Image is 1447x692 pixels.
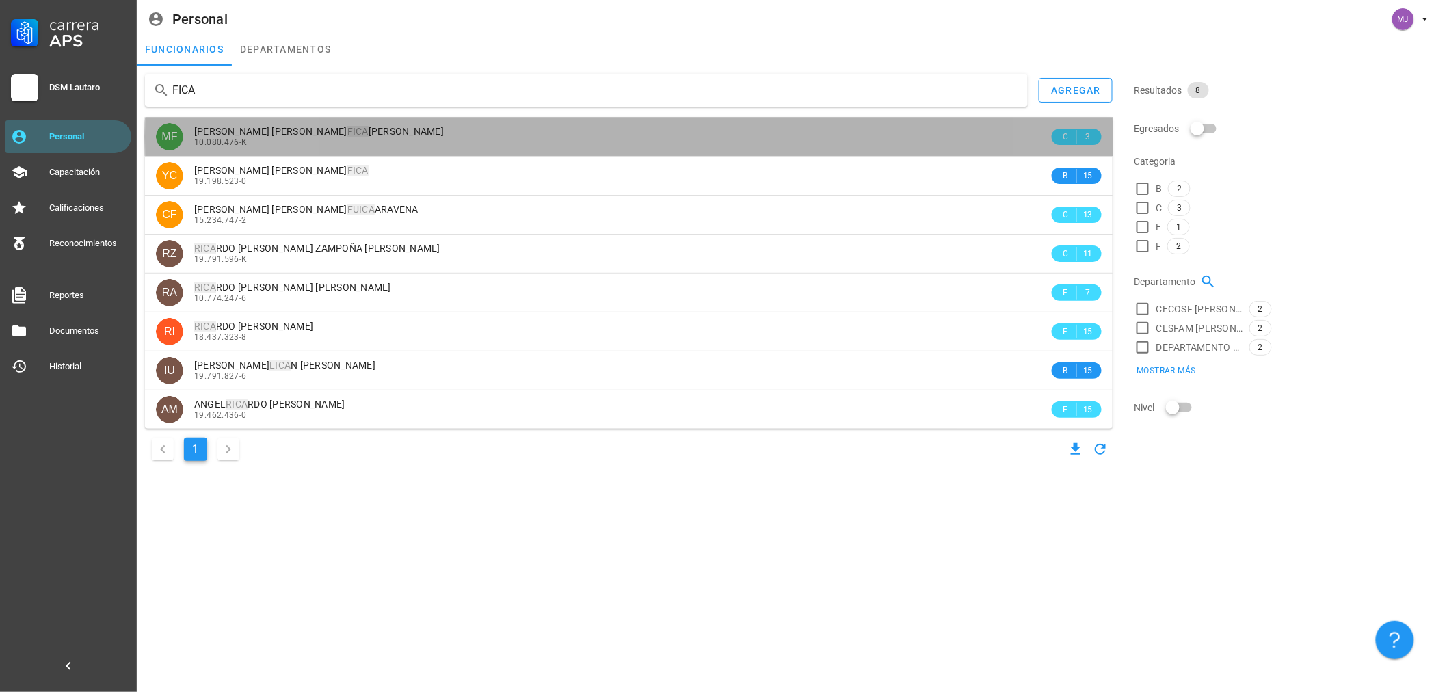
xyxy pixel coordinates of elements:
[232,33,339,66] a: departamentos
[49,290,126,301] div: Reportes
[194,321,313,332] span: RDO [PERSON_NAME]
[194,321,216,332] mark: RICA
[1156,321,1244,335] span: CESFAM [PERSON_NAME]
[1136,366,1195,375] span: Mostrar más
[156,162,183,189] div: avatar
[347,204,375,215] mark: FUICA
[1083,325,1093,338] span: 15
[1060,130,1071,144] span: C
[1156,182,1163,196] span: B
[49,167,126,178] div: Capacitación
[49,361,126,372] div: Historial
[164,318,175,345] span: RI
[194,204,419,215] span: [PERSON_NAME] [PERSON_NAME] ARAVENA
[162,240,176,267] span: RZ
[156,201,183,228] div: avatar
[1128,361,1204,380] button: Mostrar más
[161,396,178,423] span: AM
[1060,364,1071,377] span: B
[1156,201,1163,215] span: C
[1176,239,1181,254] span: 2
[1258,302,1263,317] span: 2
[194,371,247,381] span: 19.791.827-6
[49,33,126,49] div: APS
[1083,208,1093,222] span: 13
[194,399,345,410] span: ANGEL RDO [PERSON_NAME]
[1060,247,1071,261] span: C
[1083,247,1093,261] span: 11
[1156,220,1162,234] span: E
[194,282,216,293] mark: RICA
[194,332,247,342] span: 18.437.323-8
[1156,341,1244,354] span: DEPARTAMENTO DE SALUD
[1060,325,1071,338] span: F
[5,191,131,224] a: Calificaciones
[194,360,375,371] span: [PERSON_NAME] N [PERSON_NAME]
[161,123,177,150] span: MF
[1060,403,1071,416] span: E
[49,238,126,249] div: Reconocimientos
[156,279,183,306] div: avatar
[1258,340,1263,355] span: 2
[194,410,247,420] span: 19.462.436-0
[162,201,176,228] span: CF
[194,243,440,254] span: RDO [PERSON_NAME] ZAMPOÑA [PERSON_NAME]
[162,162,177,189] span: YC
[5,227,131,260] a: Reconocimientos
[1083,286,1093,300] span: 7
[1177,181,1182,196] span: 2
[194,215,247,225] span: 15.234.747-2
[156,240,183,267] div: avatar
[1083,403,1093,416] span: 15
[5,120,131,153] a: Personal
[1134,74,1439,107] div: Resultados
[1083,169,1093,183] span: 15
[5,279,131,312] a: Reportes
[1156,302,1244,316] span: CECOSF [PERSON_NAME] [PERSON_NAME]
[5,156,131,189] a: Capacitación
[194,282,391,293] span: RDO [PERSON_NAME] [PERSON_NAME]
[1134,265,1439,298] div: Departamento
[347,165,369,176] mark: FICA
[145,434,246,464] nav: Navegación de paginación
[5,315,131,347] a: Documentos
[1134,112,1439,145] div: Egresados
[156,318,183,345] div: avatar
[1196,82,1201,98] span: 8
[194,243,216,254] mark: RICA
[1177,200,1182,215] span: 3
[156,357,183,384] div: avatar
[5,350,131,383] a: Historial
[156,123,183,150] div: avatar
[1134,145,1439,178] div: Categoria
[1258,321,1263,336] span: 2
[1060,169,1071,183] span: B
[49,202,126,213] div: Calificaciones
[1083,364,1093,377] span: 15
[162,279,177,306] span: RA
[1039,78,1113,103] button: agregar
[172,79,1000,101] input: Buscar funcionarios…
[49,82,126,93] div: DSM Lautaro
[226,399,248,410] mark: RICA
[1060,286,1071,300] span: F
[1083,130,1093,144] span: 3
[194,293,247,303] span: 10.774.247-6
[194,254,248,264] span: 19.791.596-K
[49,131,126,142] div: Personal
[194,176,247,186] span: 19.198.523-0
[347,126,369,137] mark: FICA
[1134,391,1439,424] div: Nivel
[137,33,232,66] a: funcionarios
[1392,8,1414,30] div: avatar
[49,16,126,33] div: Carrera
[184,438,207,461] button: Página actual, página 1
[172,12,228,27] div: Personal
[194,137,248,147] span: 10.080.476-K
[269,360,291,371] mark: LICA
[164,357,175,384] span: IU
[1156,239,1162,253] span: F
[156,396,183,423] div: avatar
[1176,219,1181,235] span: 1
[1050,85,1101,96] div: agregar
